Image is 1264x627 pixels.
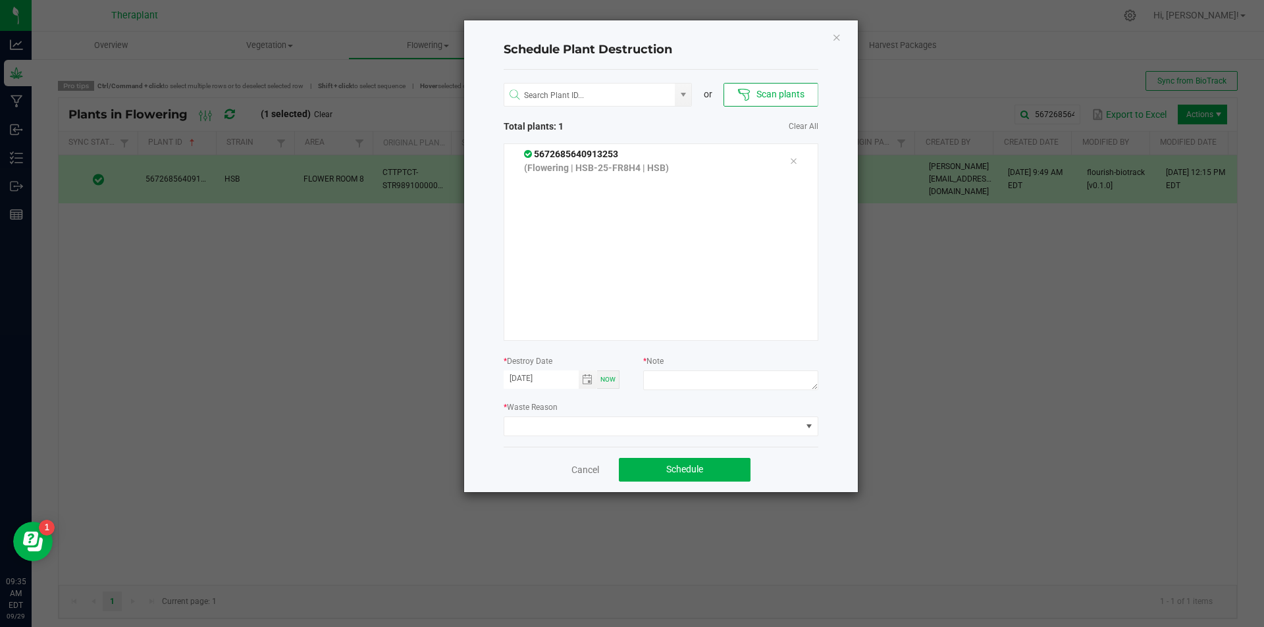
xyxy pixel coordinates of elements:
iframe: Resource center [13,522,53,561]
label: Waste Reason [504,401,558,413]
a: Cancel [571,463,599,476]
button: Scan plants [724,83,818,107]
input: Date [504,370,579,387]
p: (Flowering | HSB-25-FR8H4 | HSB) [524,161,770,175]
span: 5672685640913253 [524,149,618,159]
label: Destroy Date [504,355,552,367]
a: Clear All [789,121,818,132]
input: NO DATA FOUND [504,84,675,107]
button: Close [832,29,841,45]
span: In Sync [524,149,534,159]
iframe: Resource center unread badge [39,520,55,536]
label: Note [643,355,664,367]
div: or [692,88,724,101]
span: Now [600,376,616,383]
span: Schedule [666,464,703,474]
button: Schedule [619,458,750,482]
h4: Schedule Plant Destruction [504,41,818,59]
span: Toggle calendar [579,370,598,389]
span: Total plants: 1 [504,120,661,134]
div: Remove tag [779,153,807,169]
